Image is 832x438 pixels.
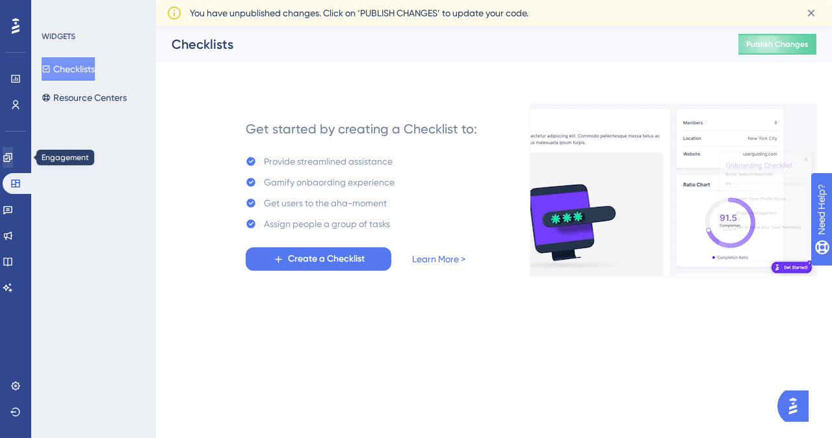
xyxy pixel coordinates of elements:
[412,251,465,267] a: Learn More >
[42,57,95,81] button: Checklists
[530,103,817,277] img: e28e67207451d1beac2d0b01ddd05b56.gif
[288,251,365,267] span: Create a Checklist
[172,35,706,53] div: Checklists
[264,216,390,232] div: Assign people a group of tasks
[264,154,393,169] div: Provide streamlined assistance
[42,86,127,109] button: Resource Centers
[264,195,387,211] div: Get users to the aha-moment
[246,120,477,138] div: Get started by creating a Checklist to:
[746,39,809,49] span: Publish Changes
[264,174,395,190] div: Gamify onbaording experience
[190,5,528,21] span: You have unpublished changes. Click on ‘PUBLISH CHANGES’ to update your code.
[738,34,816,55] button: Publish Changes
[777,387,816,426] iframe: UserGuiding AI Assistant Launcher
[31,3,81,19] span: Need Help?
[246,247,391,271] button: Create a Checklist
[42,31,75,42] div: WIDGETS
